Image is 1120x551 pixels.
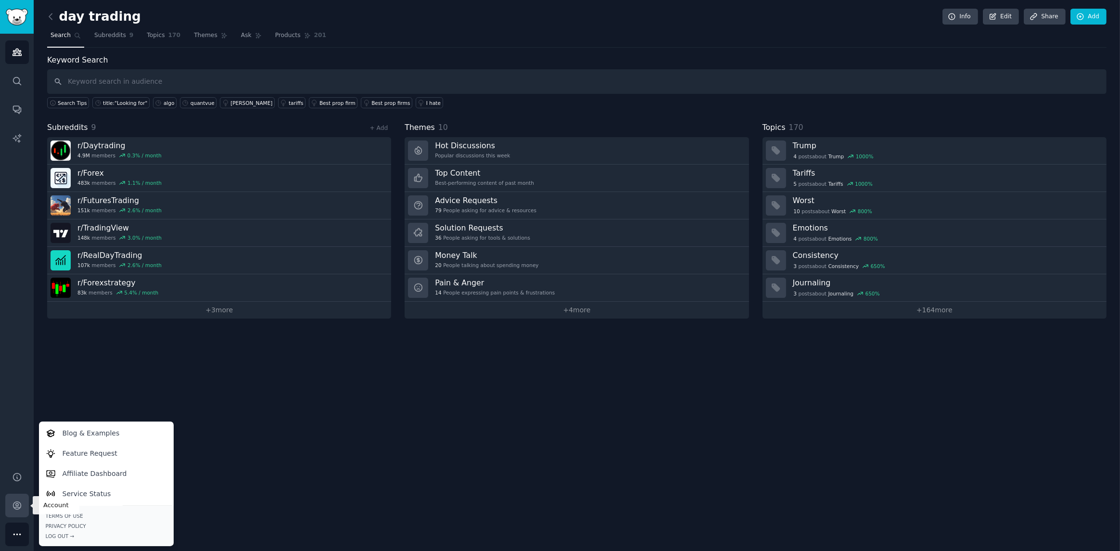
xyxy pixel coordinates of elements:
a: Worst10postsaboutWorst800% [763,192,1107,219]
h3: r/ Forex [77,168,162,178]
h3: r/ Forexstrategy [77,278,158,288]
div: People expressing pain points & frustrations [435,289,555,296]
a: r/FuturesTrading151kmembers2.6% / month [47,192,391,219]
span: Worst [831,208,846,215]
div: members [77,152,162,159]
span: 36 [435,234,441,241]
a: Themes [191,28,231,48]
span: 170 [789,123,803,132]
a: Topics170 [143,28,184,48]
a: [PERSON_NAME] [220,97,275,108]
h3: Top Content [435,168,534,178]
div: People talking about spending money [435,262,538,269]
div: members [77,289,158,296]
p: Feature Request [63,448,117,459]
span: 3 [793,290,797,297]
span: 5 [793,180,797,187]
a: r/Daytrading4.9Mmembers0.3% / month [47,137,391,165]
span: Topics [763,122,786,134]
span: Search [51,31,71,40]
div: Best prop firm [319,100,356,106]
a: Privacy Policy [46,523,167,529]
div: members [77,262,162,269]
span: Consistency [828,263,859,269]
div: 800 % [858,208,872,215]
h3: r/ FuturesTrading [77,195,162,205]
a: +3more [47,302,391,319]
div: tariffs [289,100,304,106]
div: People asking for advice & resources [435,207,536,214]
div: post s about [793,207,873,216]
a: Search [47,28,84,48]
div: 3.0 % / month [127,234,162,241]
div: post s about [793,289,881,298]
a: r/Forex483kmembers1.1% / month [47,165,391,192]
span: 170 [168,31,181,40]
h3: Money Talk [435,250,538,260]
h3: r/ Daytrading [77,141,162,151]
span: Subreddits [94,31,126,40]
h3: Solution Requests [435,223,530,233]
a: Solution Requests36People asking for tools & solutions [405,219,749,247]
a: Advice Requests79People asking for advice & resources [405,192,749,219]
div: Best prop firms [371,100,410,106]
div: members [77,234,162,241]
span: 10 [438,123,448,132]
div: Log Out → [46,533,167,539]
div: 800 % [864,235,878,242]
a: Info [942,9,978,25]
div: post s about [793,262,886,270]
span: Journaling [828,290,854,297]
span: 14 [435,289,441,296]
a: Add [1070,9,1107,25]
a: Pain & Anger14People expressing pain points & frustrations [405,274,749,302]
h3: Trump [793,141,1100,151]
img: Forexstrategy [51,278,71,298]
span: 83k [77,289,87,296]
a: + Add [369,125,388,131]
a: Trump4postsaboutTrump1000% [763,137,1107,165]
a: Service Status [40,484,172,504]
a: Money Talk20People talking about spending money [405,247,749,274]
a: Consistency3postsaboutConsistency650% [763,247,1107,274]
span: 20 [435,262,441,269]
h3: Emotions [793,223,1100,233]
p: Blog & Examples [63,428,120,438]
a: Blog & Examples [40,423,172,443]
a: Hot DiscussionsPopular discussions this week [405,137,749,165]
div: Popular discussions this week [435,152,510,159]
h2: day trading [47,9,141,25]
a: r/TradingView148kmembers3.0% / month [47,219,391,247]
span: Themes [405,122,435,134]
a: Best prop firm [309,97,357,108]
a: Subreddits9 [91,28,137,48]
div: post s about [793,234,879,243]
a: Affiliate Dashboard [40,463,172,484]
h3: Hot Discussions [435,141,510,151]
span: Tariffs [828,180,843,187]
span: Subreddits [47,122,88,134]
span: 3 [793,263,797,269]
div: People asking for tools & solutions [435,234,530,241]
div: 0.3 % / month [127,152,162,159]
img: Daytrading [51,141,71,161]
span: Search Tips [58,100,87,106]
a: Ask [238,28,265,48]
a: Products201 [272,28,330,48]
div: post s about [793,179,874,188]
img: RealDayTrading [51,250,71,270]
span: Products [275,31,301,40]
div: members [77,179,162,186]
div: algo [164,100,174,106]
span: Emotions [828,235,852,242]
div: 2.6 % / month [127,207,162,214]
a: Emotions4postsaboutEmotions800% [763,219,1107,247]
a: r/RealDayTrading107kmembers2.6% / month [47,247,391,274]
a: Terms of Use [46,513,167,519]
h3: r/ RealDayTrading [77,250,162,260]
span: Themes [194,31,217,40]
a: title:"Looking for" [92,97,150,108]
div: 1000 % [855,180,873,187]
span: 79 [435,207,441,214]
div: 5.4 % / month [124,289,158,296]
